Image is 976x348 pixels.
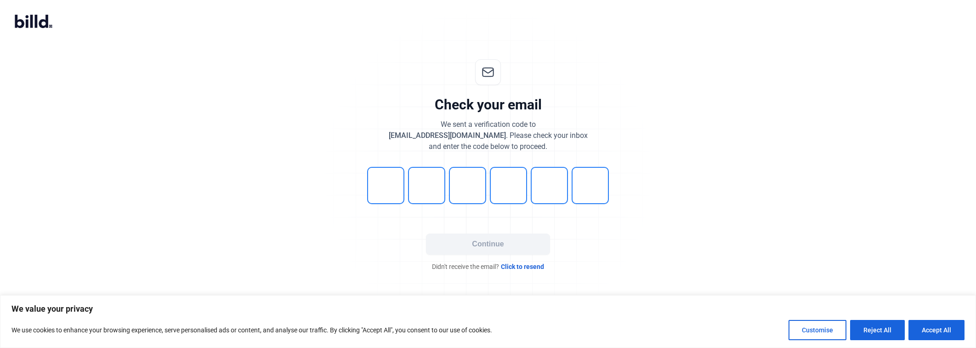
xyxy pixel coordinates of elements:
p: We use cookies to enhance your browsing experience, serve personalised ads or content, and analys... [11,325,492,336]
button: Accept All [908,320,965,340]
button: Reject All [850,320,905,340]
button: Continue [426,234,550,255]
div: Didn't receive the email? [350,262,626,271]
p: We value your privacy [11,303,965,314]
div: Check your email [435,96,542,114]
button: Customise [789,320,846,340]
div: We sent a verification code to . Please check your inbox and enter the code below to proceed. [389,119,588,152]
span: Click to resend [501,262,544,271]
span: [EMAIL_ADDRESS][DOMAIN_NAME] [389,131,506,140]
